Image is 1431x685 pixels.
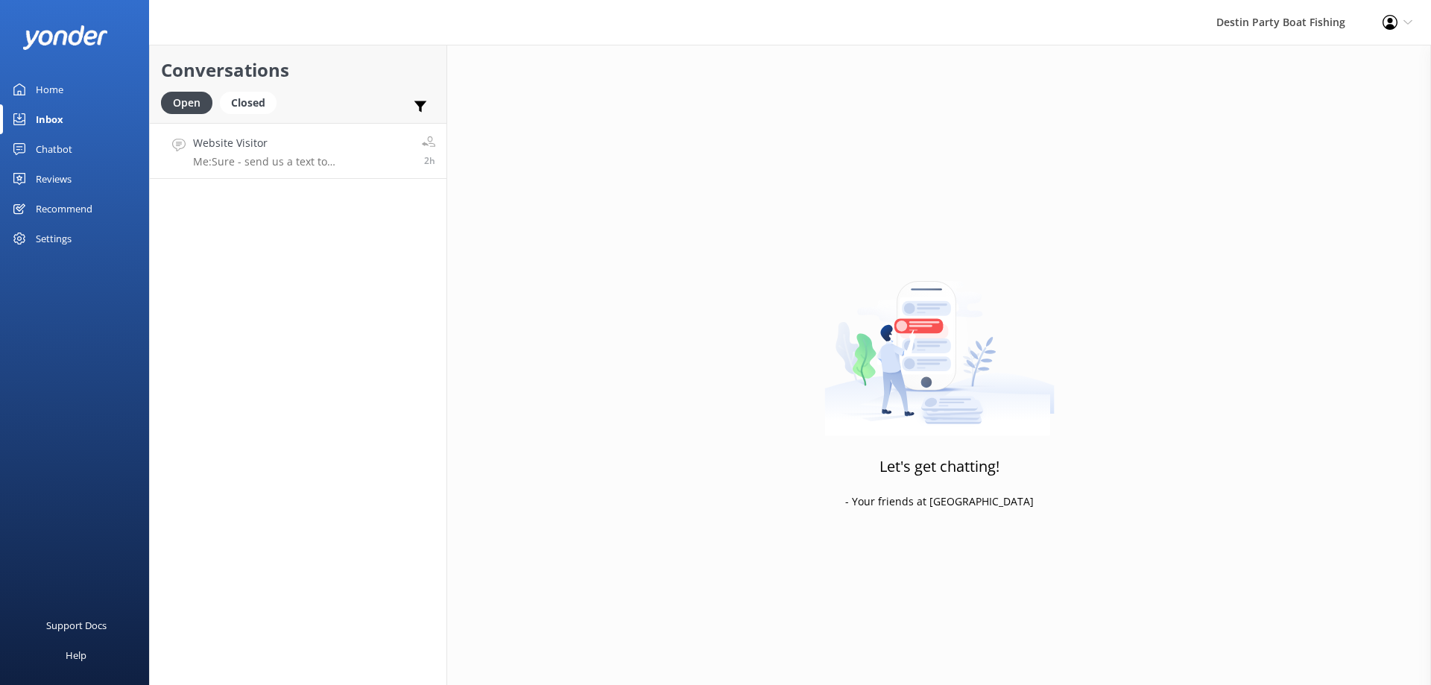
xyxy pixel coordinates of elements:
[193,155,411,168] p: Me: Sure - send us a text to [PHONE_NUMBER].
[845,493,1034,510] p: - Your friends at [GEOGRAPHIC_DATA]
[161,94,220,110] a: Open
[424,154,435,167] span: Oct 13 2025 02:02pm (UTC -05:00) America/Cancun
[66,640,86,670] div: Help
[150,123,446,179] a: Website VisitorMe:Sure - send us a text to [PHONE_NUMBER].2h
[220,92,277,114] div: Closed
[46,610,107,640] div: Support Docs
[36,134,72,164] div: Chatbot
[220,94,284,110] a: Closed
[36,194,92,224] div: Recommend
[36,104,63,134] div: Inbox
[22,25,108,50] img: yonder-white-logo.png
[36,75,63,104] div: Home
[36,164,72,194] div: Reviews
[161,56,435,84] h2: Conversations
[193,135,411,151] h4: Website Visitor
[879,455,999,479] h3: Let's get chatting!
[824,250,1055,436] img: artwork of a man stealing a conversation from at giant smartphone
[36,224,72,253] div: Settings
[161,92,212,114] div: Open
